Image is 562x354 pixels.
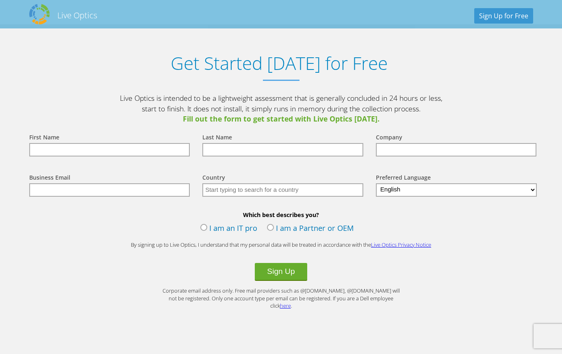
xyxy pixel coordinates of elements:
[474,8,533,24] a: Sign Up for Free
[119,241,444,249] p: By signing up to Live Optics, I understand that my personal data will be treated in accordance wi...
[200,223,257,235] label: I am an IT pro
[29,174,70,183] label: Business Email
[255,263,307,281] button: Sign Up
[119,114,444,124] span: Fill out the form to get started with Live Optics [DATE].
[202,174,225,183] label: Country
[21,53,537,74] h1: Get Started [DATE] for Free
[376,174,431,183] label: Preferred Language
[159,287,403,310] p: Corporate email address only. Free mail providers such as @[DOMAIN_NAME], @[DOMAIN_NAME] will not...
[202,183,363,197] input: Start typing to search for a country
[119,93,444,124] p: Live Optics is intended to be a lightweight assessment that is generally concluded in 24 hours or...
[29,4,50,24] img: Dell Dpack
[57,10,97,21] h2: Live Optics
[376,133,402,143] label: Company
[21,211,541,219] b: Which best describes you?
[267,223,354,235] label: I am a Partner or OEM
[371,241,431,248] a: Live Optics Privacy Notice
[29,133,59,143] label: First Name
[280,302,291,309] a: here
[202,133,232,143] label: Last Name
